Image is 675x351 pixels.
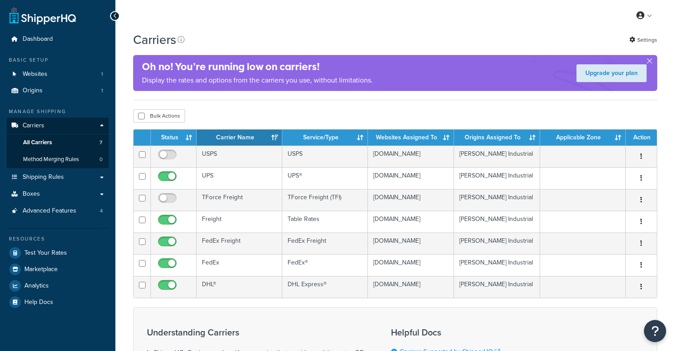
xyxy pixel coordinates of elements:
[100,207,103,215] span: 4
[454,276,540,298] td: [PERSON_NAME] Industrial
[7,66,109,83] a: Websites 1
[101,87,103,95] span: 1
[7,203,109,219] a: Advanced Features 4
[197,189,282,211] td: TForce Freight
[23,122,44,130] span: Carriers
[7,186,109,202] a: Boxes
[454,130,540,146] th: Origins Assigned To: activate to sort column ascending
[142,74,373,87] p: Display the rates and options from the carriers you use, without limitations.
[23,156,79,163] span: Method Merging Rules
[197,211,282,233] td: Freight
[23,71,47,78] span: Websites
[540,130,626,146] th: Applicable Zone: activate to sort column ascending
[7,118,109,168] li: Carriers
[151,130,197,146] th: Status: activate to sort column ascending
[7,203,109,219] li: Advanced Features
[7,134,109,151] li: All Carriers
[7,278,109,294] a: Analytics
[368,146,454,167] td: [DOMAIN_NAME]
[133,31,176,48] h1: Carriers
[147,327,369,337] h3: Understanding Carriers
[197,130,282,146] th: Carrier Name: activate to sort column ascending
[23,87,43,95] span: Origins
[282,167,368,189] td: UPS®
[282,276,368,298] td: DHL Express®
[7,294,109,310] a: Help Docs
[197,146,282,167] td: USPS
[7,83,109,99] li: Origins
[454,146,540,167] td: [PERSON_NAME] Industrial
[99,139,103,146] span: 7
[7,83,109,99] a: Origins 1
[7,235,109,243] div: Resources
[282,130,368,146] th: Service/Type: activate to sort column ascending
[7,66,109,83] li: Websites
[23,35,53,43] span: Dashboard
[142,59,373,74] h4: Oh no! You’re running low on carriers!
[99,156,103,163] span: 0
[626,130,657,146] th: Action
[391,327,507,337] h3: Helpful Docs
[7,169,109,185] a: Shipping Rules
[24,282,49,290] span: Analytics
[368,211,454,233] td: [DOMAIN_NAME]
[197,233,282,254] td: FedEx Freight
[7,261,109,277] a: Marketplace
[282,146,368,167] td: USPS
[24,249,67,257] span: Test Your Rates
[7,108,109,115] div: Manage Shipping
[629,34,657,46] a: Settings
[282,254,368,276] td: FedEx®
[23,139,52,146] span: All Carriers
[576,64,647,82] a: Upgrade your plan
[23,174,64,181] span: Shipping Rules
[7,118,109,134] a: Carriers
[24,299,53,306] span: Help Docs
[9,7,76,24] a: ShipperHQ Home
[368,276,454,298] td: [DOMAIN_NAME]
[23,190,40,198] span: Boxes
[133,109,185,122] button: Bulk Actions
[7,151,109,168] li: Method Merging Rules
[197,276,282,298] td: DHL®
[197,254,282,276] td: FedEx
[101,71,103,78] span: 1
[7,31,109,47] a: Dashboard
[454,189,540,211] td: [PERSON_NAME] Industrial
[368,254,454,276] td: [DOMAIN_NAME]
[368,167,454,189] td: [DOMAIN_NAME]
[7,56,109,64] div: Basic Setup
[7,245,109,261] a: Test Your Rates
[197,167,282,189] td: UPS
[454,233,540,254] td: [PERSON_NAME] Industrial
[454,211,540,233] td: [PERSON_NAME] Industrial
[454,254,540,276] td: [PERSON_NAME] Industrial
[7,134,109,151] a: All Carriers 7
[23,207,76,215] span: Advanced Features
[368,233,454,254] td: [DOMAIN_NAME]
[454,167,540,189] td: [PERSON_NAME] Industrial
[7,151,109,168] a: Method Merging Rules 0
[282,233,368,254] td: FedEx Freight
[368,130,454,146] th: Websites Assigned To: activate to sort column ascending
[24,266,58,273] span: Marketplace
[282,211,368,233] td: Table Rates
[644,320,666,342] button: Open Resource Center
[282,189,368,211] td: TForce Freight (TFI)
[368,189,454,211] td: [DOMAIN_NAME]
